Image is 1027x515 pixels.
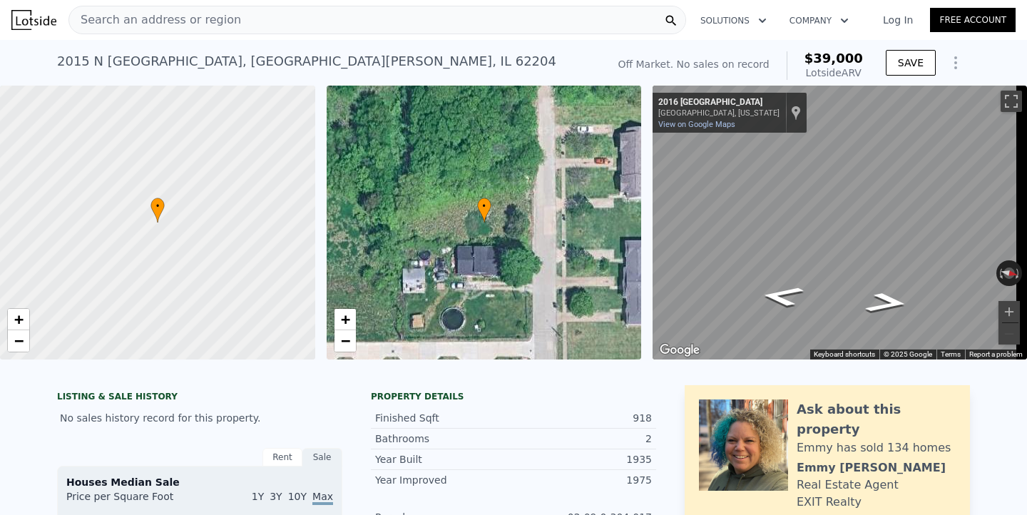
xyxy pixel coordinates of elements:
[334,330,356,352] a: Zoom out
[302,448,342,466] div: Sale
[847,287,927,318] path: Go North, N 43rd St
[996,260,1004,286] button: Rotate counterclockwise
[11,10,56,30] img: Lotside
[998,301,1020,322] button: Zoom in
[513,411,652,425] div: 918
[797,439,951,457] div: Emmy has sold 134 homes
[814,350,875,360] button: Keyboard shortcuts
[375,432,513,446] div: Bathrooms
[656,341,703,360] img: Google
[340,332,349,350] span: −
[797,399,956,439] div: Ask about this property
[8,330,29,352] a: Zoom out
[14,332,24,350] span: −
[1001,91,1022,112] button: Toggle fullscreen view
[941,350,961,358] a: Terms (opens in new tab)
[791,105,801,121] a: Show location on map
[1015,260,1023,286] button: Rotate clockwise
[371,391,656,402] div: Property details
[884,350,932,358] span: © 2025 Google
[653,86,1027,360] div: Map
[375,452,513,466] div: Year Built
[14,310,24,328] span: +
[804,66,863,80] div: Lotside ARV
[797,476,899,494] div: Real Estate Agent
[513,452,652,466] div: 1935
[886,50,936,76] button: SAVE
[658,120,735,129] a: View on Google Maps
[742,281,822,312] path: Go South, N 43rd St
[8,309,29,330] a: Zoom in
[375,473,513,487] div: Year Improved
[66,475,333,489] div: Houses Median Sale
[340,310,349,328] span: +
[797,459,946,476] div: Emmy [PERSON_NAME]
[288,491,307,502] span: 10Y
[150,198,165,223] div: •
[653,86,1027,360] div: Street View
[252,491,264,502] span: 1Y
[66,489,200,512] div: Price per Square Foot
[804,51,863,66] span: $39,000
[513,473,652,487] div: 1975
[57,51,556,71] div: 2015 N [GEOGRAPHIC_DATA] , [GEOGRAPHIC_DATA][PERSON_NAME] , IL 62204
[477,200,491,213] span: •
[69,11,241,29] span: Search an address or region
[57,405,342,431] div: No sales history record for this property.
[658,108,780,118] div: [GEOGRAPHIC_DATA], [US_STATE]
[270,491,282,502] span: 3Y
[941,49,970,77] button: Show Options
[334,309,356,330] a: Zoom in
[797,494,862,511] div: EXIT Realty
[150,200,165,213] span: •
[996,265,1023,281] button: Reset the view
[778,8,860,34] button: Company
[618,57,769,71] div: Off Market. No sales on record
[866,13,930,27] a: Log In
[513,432,652,446] div: 2
[57,391,342,405] div: LISTING & SALE HISTORY
[477,198,491,223] div: •
[930,8,1016,32] a: Free Account
[312,491,333,505] span: Max
[969,350,1023,358] a: Report a problem
[658,97,780,108] div: 2016 [GEOGRAPHIC_DATA]
[689,8,778,34] button: Solutions
[998,323,1020,345] button: Zoom out
[262,448,302,466] div: Rent
[656,341,703,360] a: Open this area in Google Maps (opens a new window)
[375,411,513,425] div: Finished Sqft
